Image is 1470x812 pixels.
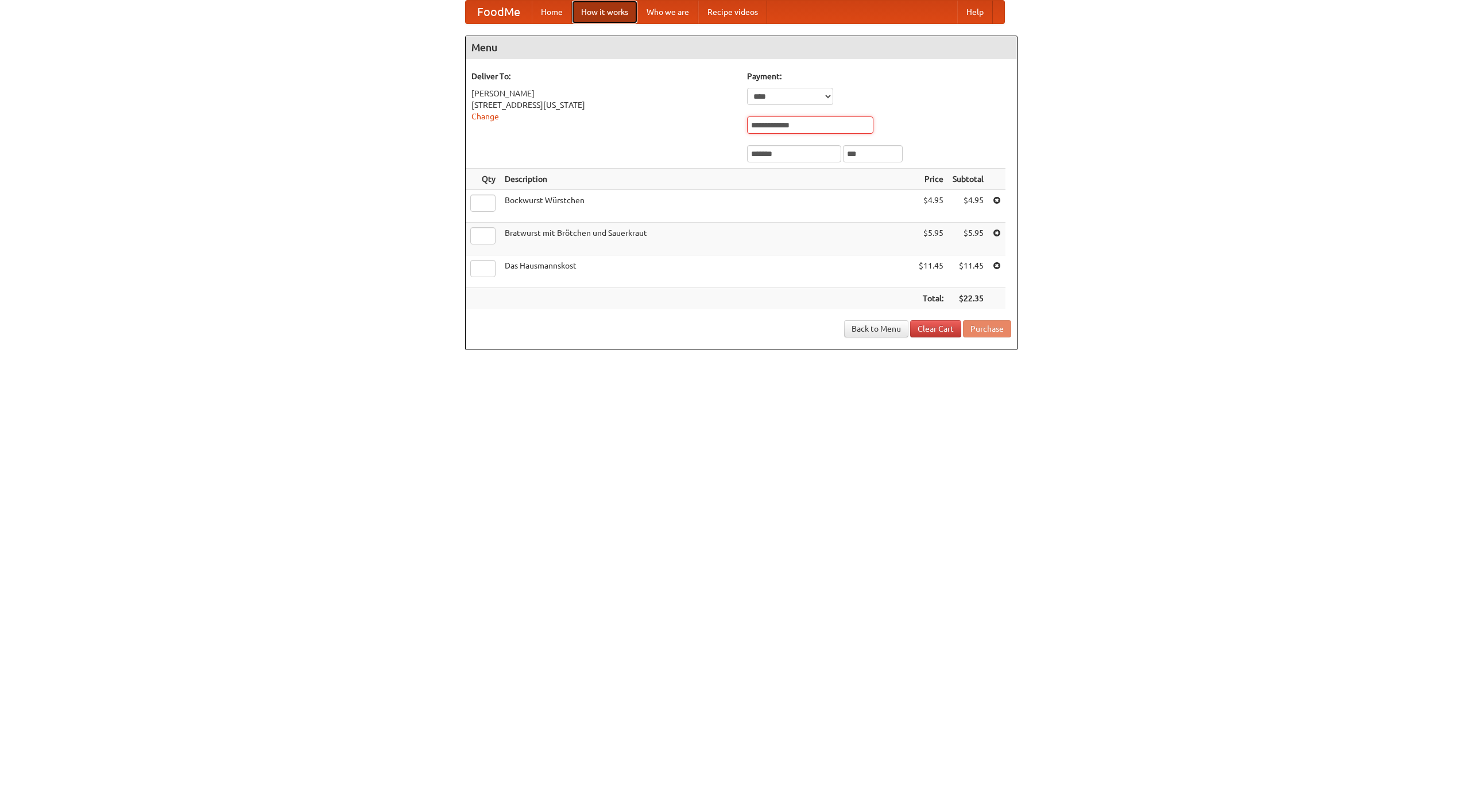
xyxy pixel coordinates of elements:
[500,255,914,288] td: Das Hausmannskost
[948,255,988,288] td: $11.45
[471,112,499,121] a: Change
[910,320,961,337] a: Clear Cart
[948,288,988,309] th: $22.35
[471,88,736,99] div: [PERSON_NAME]
[698,1,767,24] a: Recipe videos
[637,1,698,24] a: Who we are
[948,223,988,255] td: $5.95
[948,169,988,190] th: Subtotal
[532,1,572,24] a: Home
[500,169,914,190] th: Description
[914,169,948,190] th: Price
[471,71,736,82] h5: Deliver To:
[500,223,914,255] td: Bratwurst mit Brötchen und Sauerkraut
[500,190,914,223] td: Bockwurst Würstchen
[963,320,1011,337] button: Purchase
[844,320,908,337] a: Back to Menu
[471,99,736,111] div: [STREET_ADDRESS][US_STATE]
[914,288,948,309] th: Total:
[957,1,993,24] a: Help
[466,169,500,190] th: Qty
[914,190,948,223] td: $4.95
[466,1,532,24] a: FoodMe
[572,1,637,24] a: How it works
[914,255,948,288] td: $11.45
[466,36,1017,59] h4: Menu
[948,190,988,223] td: $4.95
[914,223,948,255] td: $5.95
[747,71,1011,82] h5: Payment:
